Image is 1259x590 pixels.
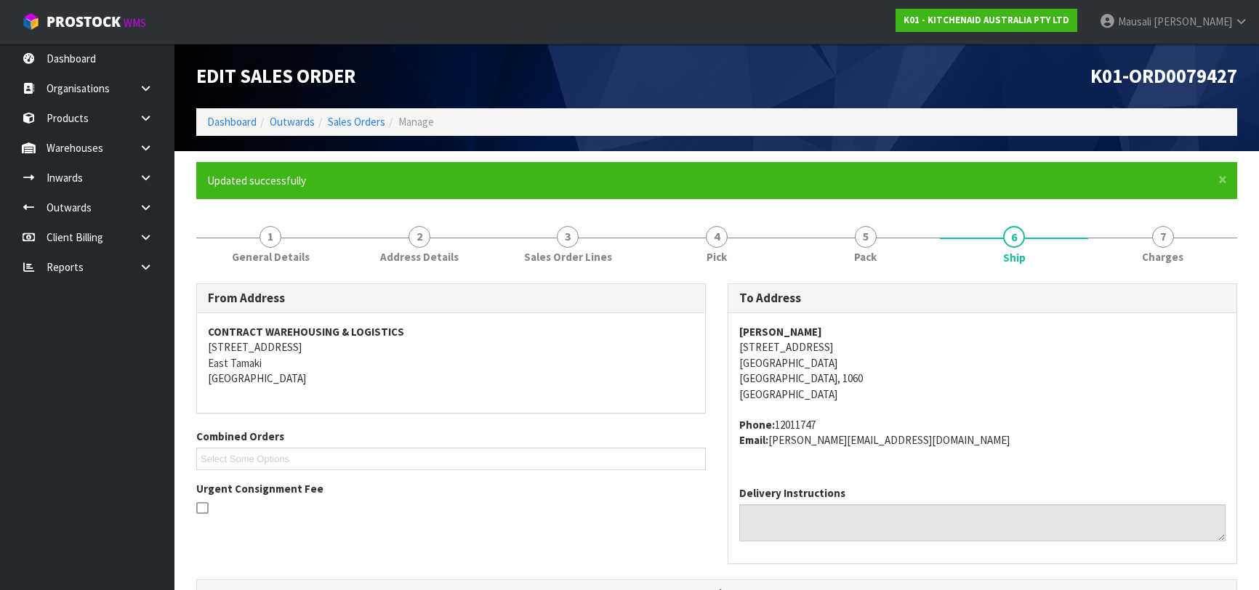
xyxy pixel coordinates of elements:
label: Delivery Instructions [739,485,845,501]
span: 3 [557,226,579,248]
h3: To Address [739,291,1226,305]
span: Updated successfully [207,174,306,187]
span: ProStock [47,12,121,31]
span: 2 [409,226,430,248]
span: Pack [854,249,877,264]
span: 7 [1152,226,1174,248]
label: Urgent Consignment Fee [196,481,323,496]
span: Address Details [380,249,459,264]
span: 6 [1003,226,1025,248]
address: 12011747 [PERSON_NAME][EMAIL_ADDRESS][DOMAIN_NAME] [739,417,1226,448]
address: [STREET_ADDRESS] East Tamaki [GEOGRAPHIC_DATA] [208,324,694,387]
a: Dashboard [207,115,257,129]
span: Pick [707,249,727,264]
span: Mausali [1118,15,1151,28]
strong: phone [739,418,775,432]
a: K01 - KITCHENAID AUSTRALIA PTY LTD [896,9,1077,32]
span: K01-ORD0079427 [1090,64,1237,88]
span: General Details [232,249,310,264]
address: [STREET_ADDRESS] [GEOGRAPHIC_DATA] [GEOGRAPHIC_DATA], 1060 [GEOGRAPHIC_DATA] [739,324,1226,402]
a: Sales Orders [328,115,385,129]
h3: From Address [208,291,694,305]
span: Sales Order Lines [524,249,612,264]
span: 5 [855,226,877,248]
strong: K01 - KITCHENAID AUSTRALIA PTY LTD [904,14,1069,26]
label: Combined Orders [196,429,284,444]
a: Outwards [270,115,315,129]
strong: email [739,433,768,447]
strong: CONTRACT WAREHOUSING & LOGISTICS [208,325,404,339]
span: Ship [1003,250,1026,265]
img: cube-alt.png [22,12,40,31]
small: WMS [124,16,146,30]
span: 1 [260,226,281,248]
span: 4 [706,226,728,248]
span: Manage [398,115,434,129]
strong: [PERSON_NAME] [739,325,822,339]
span: Edit Sales Order [196,64,355,88]
span: [PERSON_NAME] [1154,15,1232,28]
span: Charges [1142,249,1183,264]
span: × [1218,169,1227,190]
